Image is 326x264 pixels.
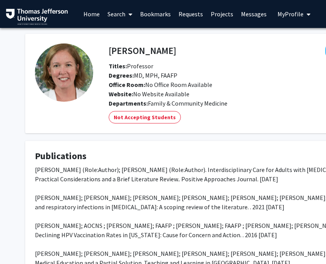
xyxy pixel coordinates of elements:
b: Titles: [109,62,127,70]
b: Office Room: [109,81,145,89]
span: My Profile [277,10,303,18]
img: Profile Picture [35,43,93,102]
span: Professor [109,62,153,70]
span: No Website Available [109,90,189,98]
span: MD, MPH, FAAFP [109,71,177,79]
a: Home [80,0,104,28]
a: Search [104,0,136,28]
a: Projects [207,0,237,28]
b: Departments: [109,99,148,107]
a: Bookmarks [136,0,175,28]
b: Website: [109,90,133,98]
span: No Office Room Available [109,81,212,89]
h4: [PERSON_NAME] [109,43,176,58]
span: Family & Community Medicine [148,99,227,107]
mat-chip: Not Accepting Students [109,111,181,123]
b: Degrees: [109,71,134,79]
a: Requests [175,0,207,28]
iframe: Chat [6,229,33,258]
img: Thomas Jefferson University Logo [6,9,68,25]
a: Messages [237,0,271,28]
